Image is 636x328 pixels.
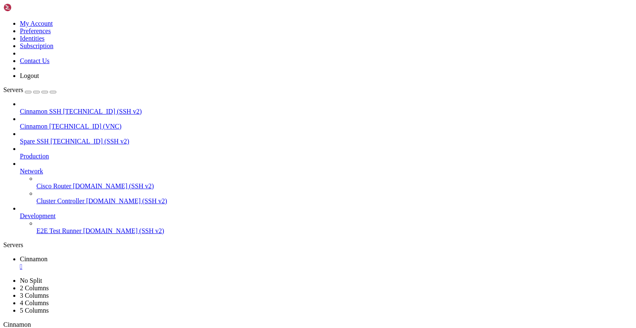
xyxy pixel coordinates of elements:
span: Cluster Controller [36,197,84,204]
span: Cinnamon [3,321,31,328]
li: Cinnamon SSH [TECHNICAL_ID] (SSH v2) [20,100,633,115]
span: [TECHNICAL_ID] (SSH v2) [51,138,129,145]
span: [TECHNICAL_ID] (VNC) [49,123,122,130]
span: Network [20,168,43,175]
li: E2E Test Runner [DOMAIN_NAME] (SSH v2) [36,220,633,235]
a: Development [20,212,633,220]
span: E2E Test Runner [36,227,82,234]
a: Servers [3,86,56,93]
span: [TECHNICAL_ID] (SSH v2) [63,108,142,115]
a: 2 Columns [20,284,49,292]
li: Development [20,205,633,235]
a: Logout [20,72,39,79]
a: No Split [20,277,42,284]
a: Cinnamon [20,255,633,270]
li: Network [20,160,633,205]
a: Cisco Router [DOMAIN_NAME] (SSH v2) [36,182,633,190]
a: Spare SSH [TECHNICAL_ID] (SSH v2) [20,138,633,145]
div: Servers [3,241,633,249]
a: My Account [20,20,53,27]
span: Cisco Router [36,182,71,190]
a: Contact Us [20,57,50,64]
a: 3 Columns [20,292,49,299]
span: [DOMAIN_NAME] (SSH v2) [73,182,154,190]
span: Production [20,153,49,160]
li: Production [20,145,633,160]
a: Identities [20,35,45,42]
a: Network [20,168,633,175]
span: [DOMAIN_NAME] (SSH v2) [83,227,164,234]
a: Preferences [20,27,51,34]
a: Production [20,153,633,160]
span: Cinnamon [20,123,48,130]
a: Cluster Controller [DOMAIN_NAME] (SSH v2) [36,197,633,205]
li: Cisco Router [DOMAIN_NAME] (SSH v2) [36,175,633,190]
span: Cinnamon [20,255,48,262]
span: [DOMAIN_NAME] (SSH v2) [86,197,167,204]
a: E2E Test Runner [DOMAIN_NAME] (SSH v2) [36,227,633,235]
span: Development [20,212,55,219]
a:  [20,263,633,270]
span: Cinnamon SSH [20,108,61,115]
li: Cluster Controller [DOMAIN_NAME] (SSH v2) [36,190,633,205]
li: Cinnamon [TECHNICAL_ID] (VNC) [20,115,633,130]
span: Servers [3,86,23,93]
li: Spare SSH [TECHNICAL_ID] (SSH v2) [20,130,633,145]
a: Cinnamon [TECHNICAL_ID] (VNC) [20,123,633,130]
a: Cinnamon SSH [TECHNICAL_ID] (SSH v2) [20,108,633,115]
a: 4 Columns [20,299,49,306]
span: Spare SSH [20,138,49,145]
a: 5 Columns [20,307,49,314]
a: Subscription [20,42,53,49]
img: Shellngn [3,3,51,12]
